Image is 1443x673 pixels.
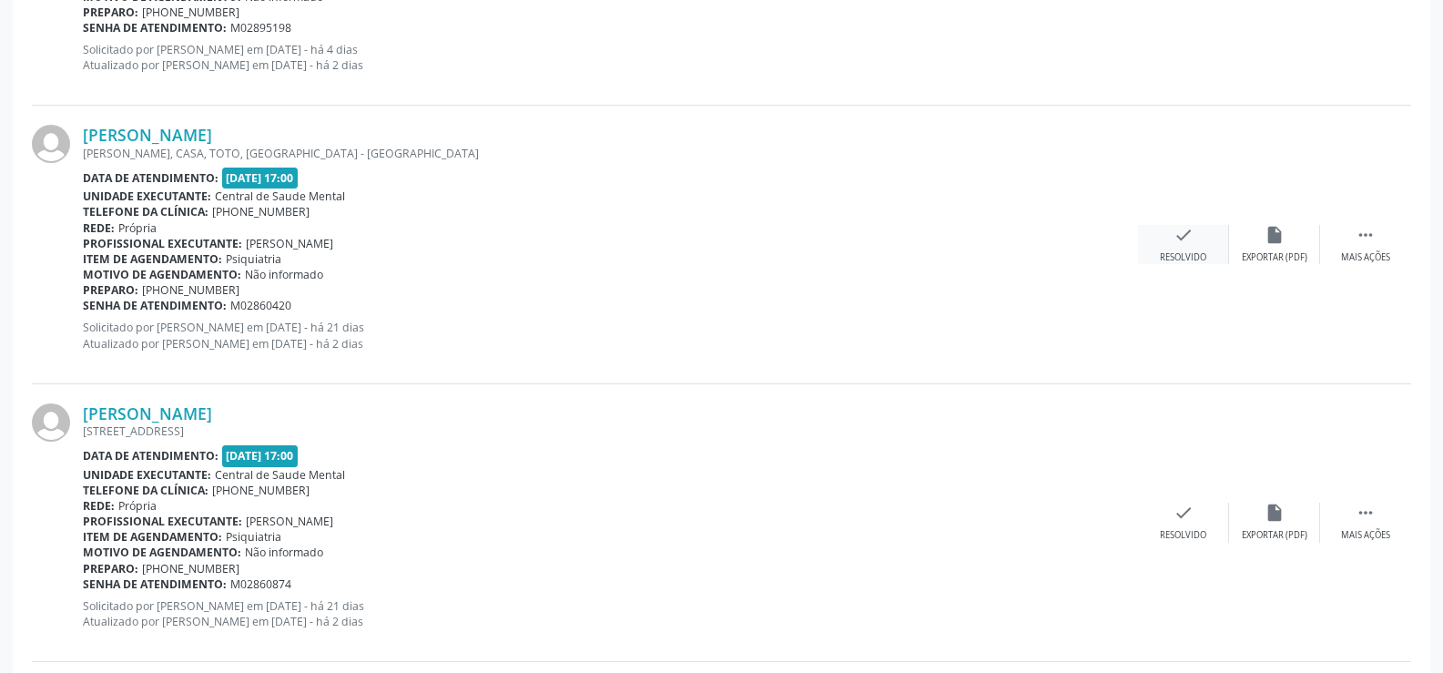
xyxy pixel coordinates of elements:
b: Telefone da clínica: [83,483,208,498]
i: check [1174,225,1194,245]
span: M02895198 [230,20,291,36]
div: Exportar (PDF) [1242,251,1307,264]
b: Profissional executante: [83,514,242,529]
p: Solicitado por [PERSON_NAME] em [DATE] - há 21 dias Atualizado por [PERSON_NAME] em [DATE] - há 2... [83,598,1138,629]
a: [PERSON_NAME] [83,125,212,145]
p: Solicitado por [PERSON_NAME] em [DATE] - há 21 dias Atualizado por [PERSON_NAME] em [DATE] - há 2... [83,320,1138,351]
b: Telefone da clínica: [83,204,208,219]
i:  [1356,225,1376,245]
b: Unidade executante: [83,189,211,204]
b: Senha de atendimento: [83,298,227,313]
span: Própria [118,220,157,236]
span: Não informado [245,267,323,282]
span: Central de Saude Mental [215,189,345,204]
span: Não informado [245,545,323,560]
img: img [32,403,70,442]
b: Preparo: [83,561,138,576]
b: Item de agendamento: [83,529,222,545]
i: insert_drive_file [1265,503,1285,523]
div: [STREET_ADDRESS] [83,423,1138,439]
div: Resolvido [1160,251,1206,264]
i: check [1174,503,1194,523]
b: Senha de atendimento: [83,576,227,592]
span: Psiquiatria [226,251,281,267]
div: Mais ações [1341,251,1390,264]
span: Psiquiatria [226,529,281,545]
a: [PERSON_NAME] [83,403,212,423]
span: [PERSON_NAME] [246,514,333,529]
b: Data de atendimento: [83,170,218,186]
i:  [1356,503,1376,523]
b: Rede: [83,220,115,236]
b: Preparo: [83,5,138,20]
i: insert_drive_file [1265,225,1285,245]
div: [PERSON_NAME], CASA, TOTO, [GEOGRAPHIC_DATA] - [GEOGRAPHIC_DATA] [83,146,1138,161]
span: Central de Saude Mental [215,467,345,483]
span: [DATE] 17:00 [222,168,299,189]
span: [PHONE_NUMBER] [212,483,310,498]
b: Unidade executante: [83,467,211,483]
b: Preparo: [83,282,138,298]
b: Motivo de agendamento: [83,545,241,560]
b: Item de agendamento: [83,251,222,267]
span: [PHONE_NUMBER] [142,561,239,576]
div: Mais ações [1341,529,1390,542]
span: [PHONE_NUMBER] [212,204,310,219]
span: [PHONE_NUMBER] [142,5,239,20]
b: Profissional executante: [83,236,242,251]
b: Rede: [83,498,115,514]
div: Resolvido [1160,529,1206,542]
span: [DATE] 17:00 [222,445,299,466]
div: Exportar (PDF) [1242,529,1307,542]
span: Própria [118,498,157,514]
span: [PHONE_NUMBER] [142,282,239,298]
p: Solicitado por [PERSON_NAME] em [DATE] - há 4 dias Atualizado por [PERSON_NAME] em [DATE] - há 2 ... [83,42,1138,73]
span: [PERSON_NAME] [246,236,333,251]
b: Data de atendimento: [83,448,218,464]
img: img [32,125,70,163]
b: Motivo de agendamento: [83,267,241,282]
b: Senha de atendimento: [83,20,227,36]
span: M02860874 [230,576,291,592]
span: M02860420 [230,298,291,313]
